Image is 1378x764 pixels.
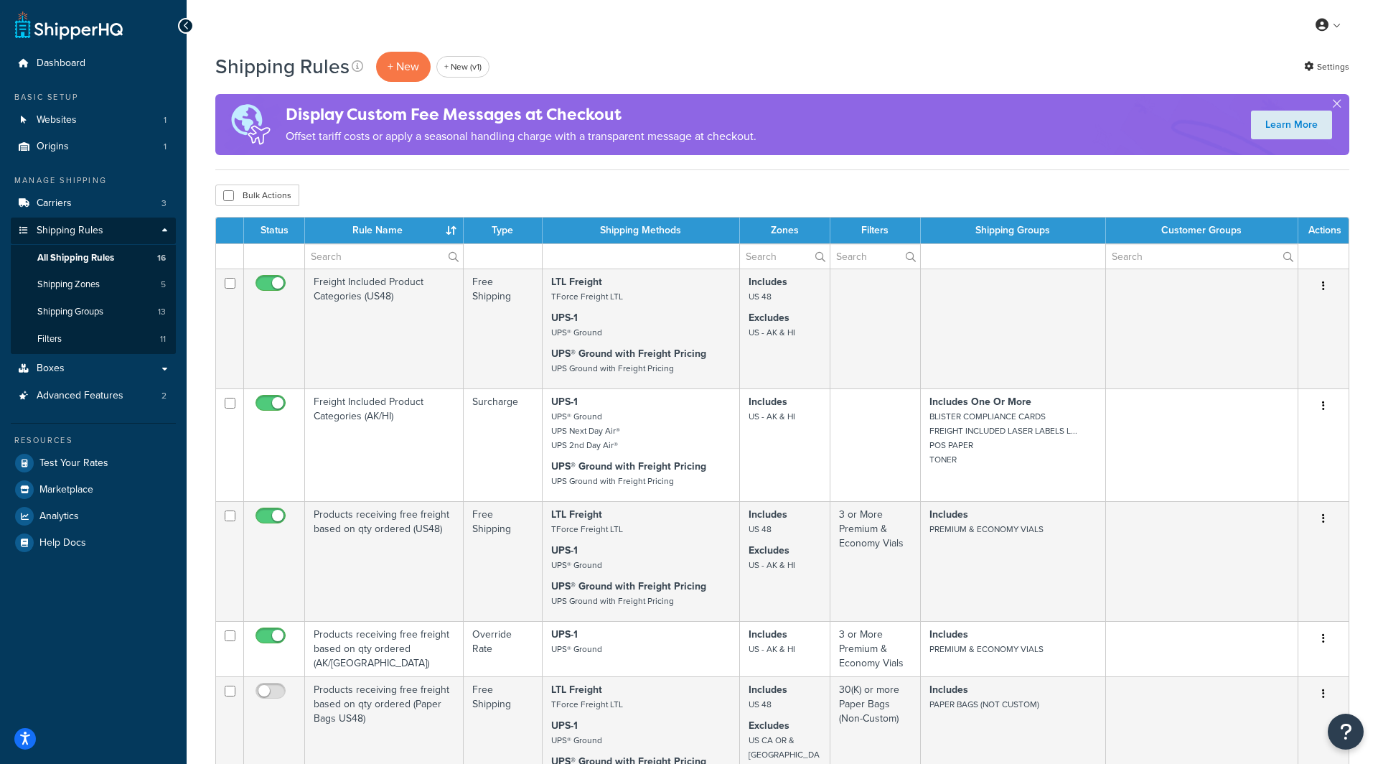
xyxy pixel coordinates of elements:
small: PAPER BAGS (NOT CUSTOM) [929,698,1039,711]
strong: Excludes [749,310,789,325]
strong: Includes [749,627,787,642]
small: US - AK & HI [749,326,795,339]
input: Search [1106,244,1298,269]
td: 3 or More Premium & Economy Vials [830,501,921,621]
a: Marketplace [11,477,176,503]
strong: LTL Freight [551,682,602,697]
span: 1 [164,114,167,126]
a: Boxes [11,355,176,382]
strong: Excludes [749,543,789,558]
small: UPS® Ground [551,643,602,656]
small: US 48 [749,523,772,536]
a: Learn More [1251,111,1332,139]
small: UPS Ground with Freight Pricing [551,595,674,607]
span: Websites [37,114,77,126]
a: Test Your Rates [11,450,176,476]
span: 5 [161,279,166,291]
li: Carriers [11,190,176,217]
a: Shipping Rules [11,218,176,244]
a: Filters 11 [11,326,176,353]
li: Filters [11,326,176,353]
small: PREMIUM & ECONOMY VIALS [929,523,1044,536]
td: Free Shipping [464,501,542,621]
small: UPS® Ground [551,326,602,339]
span: 11 [160,333,166,345]
div: Resources [11,434,176,447]
small: US - AK & HI [749,643,795,656]
a: Help Docs [11,530,176,556]
small: BLISTER COMPLIANCE CARDS FREIGHT INCLUDED LASER LABELS L... POS PAPER TONER [929,410,1077,466]
a: Analytics [11,503,176,529]
p: + New [376,52,431,81]
td: Freight Included Product Categories (AK/HI) [305,388,464,501]
span: Origins [37,141,69,153]
th: Type [464,218,542,243]
strong: UPS-1 [551,310,578,325]
strong: Includes [749,394,787,409]
li: Websites [11,107,176,134]
strong: UPS® Ground with Freight Pricing [551,579,706,594]
strong: Includes [929,682,968,697]
small: UPS Ground with Freight Pricing [551,475,674,488]
td: 3 or More Premium & Economy Vials [830,621,921,676]
input: Search [305,244,463,269]
td: Surcharge [464,388,542,501]
li: Shipping Groups [11,299,176,325]
strong: UPS® Ground with Freight Pricing [551,346,706,361]
a: Dashboard [11,50,176,77]
th: Zones [740,218,830,243]
a: Advanced Features 2 [11,383,176,409]
small: PREMIUM & ECONOMY VIALS [929,643,1044,656]
span: Carriers [37,197,72,210]
td: Free Shipping [464,269,542,388]
li: Shipping Zones [11,271,176,298]
strong: UPS-1 [551,394,578,409]
li: Origins [11,134,176,160]
td: Products receiving free freight based on qty ordered (AK/[GEOGRAPHIC_DATA]) [305,621,464,676]
span: Filters [37,333,62,345]
small: US - AK & HI [749,410,795,423]
span: Boxes [37,363,65,375]
a: Carriers 3 [11,190,176,217]
span: Shipping Groups [37,306,103,318]
span: 16 [157,252,166,264]
span: Shipping Zones [37,279,100,291]
span: 2 [161,390,167,402]
th: Shipping Methods [543,218,740,243]
strong: LTL Freight [551,274,602,289]
input: Search [830,244,920,269]
th: Shipping Groups [921,218,1106,243]
strong: UPS® Ground with Freight Pricing [551,459,706,474]
span: All Shipping Rules [37,252,114,264]
td: Override Rate [464,621,542,676]
a: Settings [1304,57,1349,77]
span: Advanced Features [37,390,123,402]
span: 1 [164,141,167,153]
small: UPS® Ground UPS Next Day Air® UPS 2nd Day Air® [551,410,620,452]
th: Rule Name : activate to sort column ascending [305,218,464,243]
strong: Includes [929,507,968,522]
button: Bulk Actions [215,185,299,206]
a: Websites 1 [11,107,176,134]
small: UPS® Ground [551,559,602,572]
span: Analytics [39,511,79,523]
a: + New (v1) [436,56,489,78]
strong: UPS-1 [551,718,578,733]
th: Customer Groups [1106,218,1298,243]
strong: Includes [749,682,787,697]
a: ShipperHQ Home [15,11,123,39]
button: Open Resource Center [1328,714,1364,750]
small: TForce Freight LTL [551,698,623,711]
td: Freight Included Product Categories (US48) [305,269,464,388]
li: All Shipping Rules [11,245,176,271]
span: 13 [158,306,166,318]
strong: Includes [749,274,787,289]
strong: Includes [749,507,787,522]
span: 3 [161,197,167,210]
a: All Shipping Rules 16 [11,245,176,271]
a: Shipping Zones 5 [11,271,176,298]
